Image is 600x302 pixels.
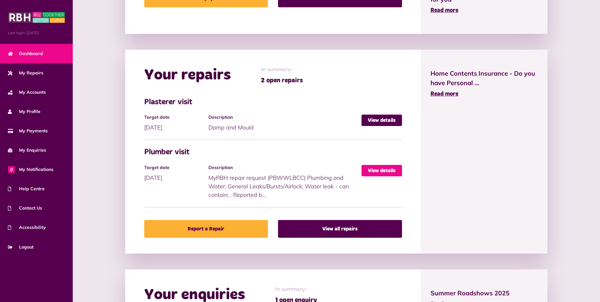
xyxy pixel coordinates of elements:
h4: Description [208,115,358,120]
span: Logout [8,244,34,250]
span: My Payments [8,128,48,134]
a: Home Contents Insurance - Do you have Personal ... Read more [430,69,538,98]
a: View details [362,165,402,176]
span: Dashboard [8,50,43,57]
img: MyRBH [8,11,65,24]
span: Read more [430,91,458,97]
h2: Your repairs [144,66,231,85]
span: 2 open repairs [261,76,303,85]
h4: Description [208,165,358,170]
span: Accessibility [8,224,46,231]
span: My Enquiries [8,147,46,154]
span: Last login: [DATE] [8,30,65,36]
a: View all repairs [278,220,402,238]
h3: Plasterer visit [144,98,402,107]
div: [DATE] [144,115,209,132]
span: Home Contents Insurance - Do you have Personal ... [430,69,538,88]
span: Read more [430,8,458,13]
span: My Repairs [8,70,43,76]
span: My Profile [8,108,40,115]
div: Damp and Mould [208,115,361,132]
span: In summary: [261,66,303,74]
span: Contact Us [8,205,42,211]
a: View details [362,115,402,126]
h3: Plumber visit [144,148,402,157]
span: My Notifications [8,166,53,173]
span: Summer Roadshows 2025 [430,288,538,298]
span: Help Centre [8,186,45,192]
a: Report a Repair [144,220,268,238]
span: In summary: [275,285,317,294]
div: MyRBH repair request (PBWWLBCC) Plumbing and Water; General Leaks/Bursts/Airlock; Water leak - ca... [208,165,361,199]
span: 0 [8,166,15,173]
div: [DATE] [144,165,209,182]
span: My Accounts [8,89,46,96]
h4: Target date [144,115,206,120]
h4: Target date [144,165,206,170]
